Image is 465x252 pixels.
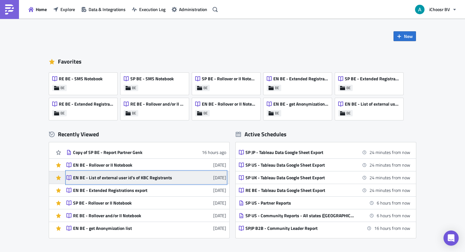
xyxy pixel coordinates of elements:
span: EN BE - Extended Registrations export [273,76,328,82]
span: BE [203,85,208,90]
div: SP US - Tableau Data Google Sheet Export [245,162,356,168]
div: SP US - Community Reports - All states ([GEOGRAPHIC_DATA], [GEOGRAPHIC_DATA], [GEOGRAPHIC_DATA], ... [245,213,356,218]
div: EN BE - Rollover or II Notebook [73,162,184,168]
a: SP BE - Extended Registrations exportBE [335,70,406,95]
span: BE [132,111,136,116]
a: EN BE - List of external user id's of KBC RegistrantsBE [335,95,406,120]
time: 2025-09-22T12:15:51Z [213,162,226,168]
div: EN BE - Extended Registrations export [73,187,184,193]
a: EN BE - Rollover or II Notebook[DATE] [66,159,226,171]
time: 2025-09-27 02:00 [374,225,410,231]
div: SPJP B2B - Community Leader Report [245,225,356,231]
time: 2025-09-26 10:00 [369,187,410,194]
a: RE BE - Rollover and/or II NotebookBE [121,95,192,120]
span: RE BE - Rollover and/or II Notebook [130,101,185,107]
span: BE [346,85,351,90]
a: EN BE - List of external user id's of KBC Registrants[DATE] [66,171,226,184]
button: iChoosr BV [411,3,460,16]
div: EN BE - List of external user id's of KBC Registrants [73,175,184,181]
div: SP BE - Rollover or II Notebook [73,200,184,206]
span: BE [60,85,65,90]
a: SP JP - Tableau Data Google Sheet Export24 minutes from now [239,146,410,158]
button: Execution Log [129,4,169,14]
div: SP JP - Tableau Data Google Sheet Export [245,150,356,155]
a: SP BE - SMS NotebookBE [121,70,192,95]
span: BE [275,111,279,116]
button: New [394,31,416,41]
time: 2025-09-26 15:30 [377,212,410,219]
time: 2025-09-26 10:00 [369,174,410,181]
div: Recently Viewed [49,130,229,139]
div: SP US - Partner Reports [245,200,356,206]
span: Administration [179,6,207,13]
span: EN BE - List of external user id's of KBC Registrants [345,101,400,107]
a: RE BE - SMS NotebookBE [49,70,121,95]
button: Administration [169,4,210,14]
div: EN BE - get Anonymization list [73,225,184,231]
span: BE [275,85,279,90]
time: 2025-09-09T09:29:16Z [213,200,226,206]
div: Open Intercom Messenger [443,230,459,246]
a: SP UK - Tableau Data Google Sheet Export24 minutes from now [239,171,410,184]
time: 2025-09-26 10:00 [369,149,410,156]
span: EN BE - get Anonymization list [273,101,328,107]
time: 2025-09-25T15:09:03Z [202,149,226,156]
button: Home [25,4,50,14]
div: RE BE - Tableau Data Google Sheet Export [245,187,356,193]
a: SP US - Tableau Data Google Sheet Export24 minutes from now [239,159,410,171]
a: SP US - Community Reports - All states ([GEOGRAPHIC_DATA], [GEOGRAPHIC_DATA], [GEOGRAPHIC_DATA], ... [239,209,410,222]
a: RE BE - Extended Registrations exportBE [49,95,121,120]
time: 2025-09-09T09:28:52Z [213,212,226,219]
a: EN BE - Extended Registrations export[DATE] [66,184,226,196]
button: Explore [50,4,78,14]
div: Favorites [49,57,416,66]
time: 2025-09-12T08:42:04Z [213,174,226,181]
a: EN BE - get Anonymization listBE [263,95,335,120]
a: EN BE - Extended Registrations exportBE [263,70,335,95]
img: Avatar [414,4,425,15]
span: EN BE - Rollover or II Notebook [202,101,257,107]
span: BE [60,111,65,116]
a: SP BE - Rollover or II NotebookBE [192,70,263,95]
time: 2025-07-28T09:54:41Z [213,225,226,231]
a: RE BE - Tableau Data Google Sheet Export24 minutes from now [239,184,410,196]
span: SP BE - Extended Registrations export [345,76,400,82]
span: Home [36,6,47,13]
a: EN BE - get Anonymization list[DATE] [66,222,226,234]
span: iChoosr BV [429,6,450,13]
span: Explore [60,6,75,13]
img: PushMetrics [4,4,15,15]
a: SPJP B2B - Community Leader Report16 hours from now [239,222,410,234]
span: RE BE - Extended Registrations export [59,101,114,107]
a: Copy of SP BE - Report Partner Genk16 hours ago [66,146,226,158]
span: RE BE - SMS Notebook [59,76,102,82]
span: Data & Integrations [89,6,126,13]
time: 2025-09-26 10:00 [369,162,410,168]
time: 2025-09-12T07:36:48Z [213,187,226,194]
a: SP US - Partner Reports6 hours from now [239,197,410,209]
span: Execution Log [139,6,165,13]
div: RE BE - Rollover and/or II Notebook [73,213,184,218]
a: RE BE - Rollover and/or II Notebook[DATE] [66,209,226,222]
button: Data & Integrations [78,4,129,14]
span: BE [203,111,208,116]
span: SP BE - Rollover or II Notebook [202,76,257,82]
a: SP BE - Rollover or II Notebook[DATE] [66,197,226,209]
span: BE [132,85,136,90]
div: Active Schedules [236,131,287,138]
span: SP BE - SMS Notebook [130,76,174,82]
span: New [404,33,413,40]
a: EN BE - Rollover or II NotebookBE [192,95,263,120]
span: BE [346,111,351,116]
time: 2025-09-26 15:30 [377,200,410,206]
div: Copy of SP BE - Report Partner Genk [73,150,184,155]
div: SP UK - Tableau Data Google Sheet Export [245,175,356,181]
